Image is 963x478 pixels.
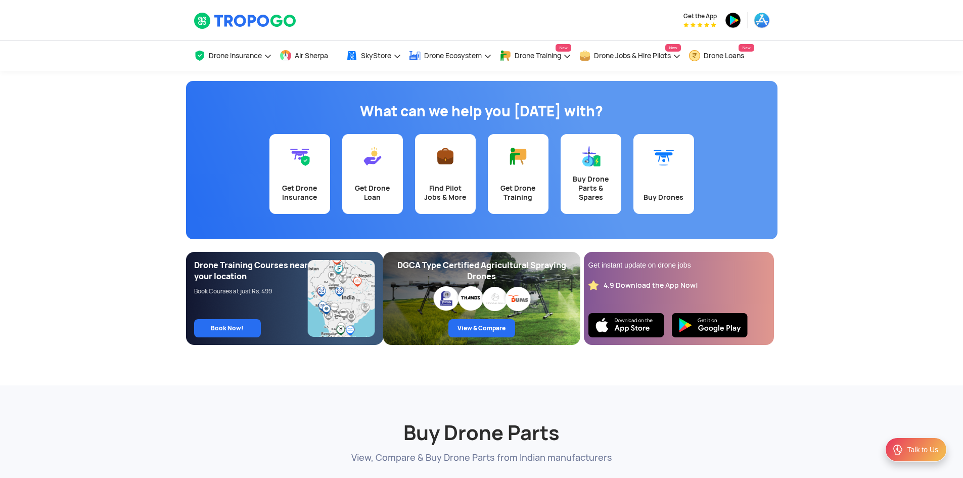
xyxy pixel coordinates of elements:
[594,52,671,60] span: Drone Jobs & Hire Pilots
[361,52,391,60] span: SkyStore
[194,319,261,337] a: Book Now!
[683,12,717,20] span: Get the App
[362,146,383,166] img: Get Drone Loan
[448,319,515,337] a: View & Compare
[567,175,615,202] div: Buy Drone Parts & Spares
[194,12,297,29] img: TropoGo Logo
[348,184,397,202] div: Get Drone Loan
[665,44,680,52] span: New
[494,184,542,202] div: Get Drone Training
[194,287,308,295] div: Book Courses at just Rs. 499
[639,193,688,202] div: Buy Drones
[346,41,401,71] a: SkyStore
[435,146,455,166] img: Find Pilot Jobs & More
[508,146,528,166] img: Get Drone Training
[290,146,310,166] img: Get Drone Insurance
[269,134,330,214] a: Get Drone Insurance
[892,444,904,456] img: ic_Support.svg
[415,134,476,214] a: Find Pilot Jobs & More
[581,146,601,166] img: Buy Drone Parts & Spares
[194,451,770,464] p: View, Compare & Buy Drone Parts from Indian manufacturers
[194,260,308,282] div: Drone Training Courses near your location
[588,280,599,290] img: star_rating
[725,12,741,28] img: playstore
[409,41,492,71] a: Drone Ecosystem
[604,281,698,290] div: 4.9 Download the App Now!
[488,134,548,214] a: Get Drone Training
[739,44,754,52] span: New
[194,396,770,446] h2: Buy Drone Parts
[194,101,770,121] h1: What can we help you [DATE] with?
[907,445,938,455] div: Talk to Us
[391,260,572,282] div: DGCA Type Certified Agricultural Spraying Drones
[424,52,482,60] span: Drone Ecosystem
[588,313,664,337] img: Ios
[499,41,571,71] a: Drone TrainingNew
[633,134,694,214] a: Buy Drones
[421,184,470,202] div: Find Pilot Jobs & More
[556,44,571,52] span: New
[194,41,272,71] a: Drone Insurance
[704,52,744,60] span: Drone Loans
[209,52,262,60] span: Drone Insurance
[754,12,770,28] img: appstore
[515,52,561,60] span: Drone Training
[295,52,328,60] span: Air Sherpa
[579,41,681,71] a: Drone Jobs & Hire PilotsNew
[672,313,748,337] img: Playstore
[280,41,338,71] a: Air Sherpa
[561,134,621,214] a: Buy Drone Parts & Spares
[588,260,769,270] div: Get instant update on drone jobs
[342,134,403,214] a: Get Drone Loan
[689,41,754,71] a: Drone LoansNew
[276,184,324,202] div: Get Drone Insurance
[683,22,716,27] img: App Raking
[654,146,674,166] img: Buy Drones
